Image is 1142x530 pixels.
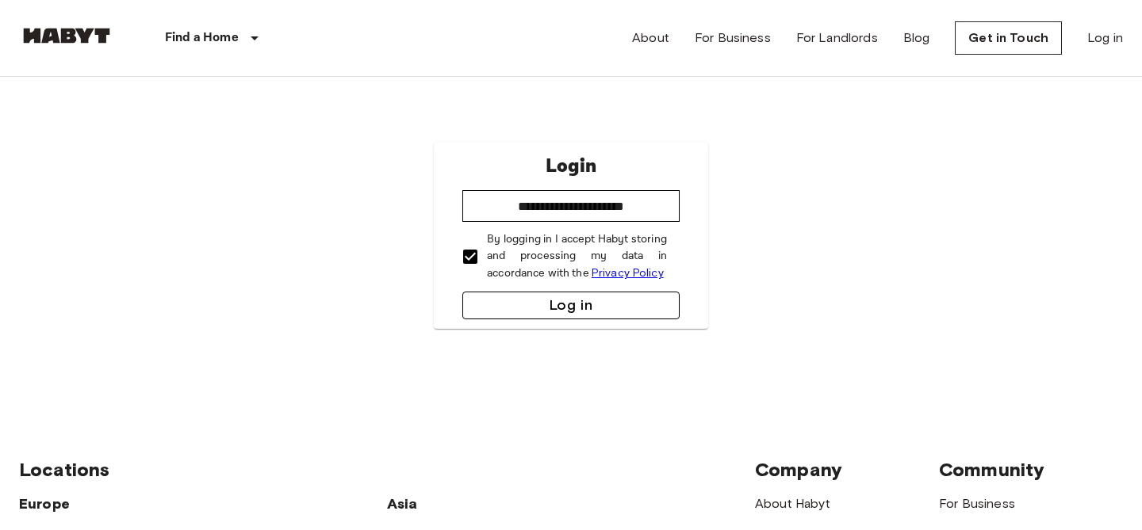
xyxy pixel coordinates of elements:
[632,29,669,48] a: About
[755,496,830,511] a: About Habyt
[955,21,1062,55] a: Get in Touch
[165,29,239,48] p: Find a Home
[903,29,930,48] a: Blog
[462,292,680,319] button: Log in
[387,495,418,513] span: Asia
[487,231,667,282] p: By logging in I accept Habyt storing and processing my data in accordance with the
[695,29,771,48] a: For Business
[546,152,596,181] p: Login
[796,29,878,48] a: For Landlords
[1087,29,1123,48] a: Log in
[755,458,842,481] span: Company
[939,458,1044,481] span: Community
[19,495,70,513] span: Europe
[19,458,109,481] span: Locations
[939,496,1015,511] a: For Business
[19,28,114,44] img: Habyt
[592,266,664,280] a: Privacy Policy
